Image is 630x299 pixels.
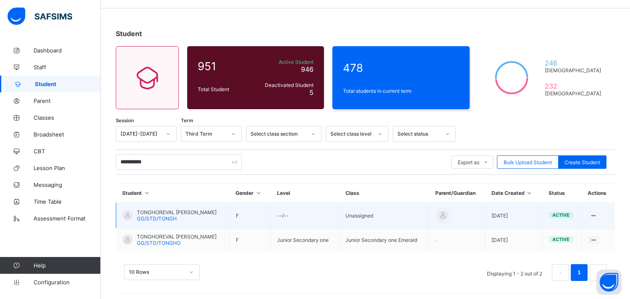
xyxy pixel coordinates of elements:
span: Assessment Format [34,215,101,222]
span: Dashboard [34,47,101,54]
li: 1 [571,264,588,281]
span: CBT [34,148,101,155]
span: 5 [309,88,314,97]
span: Broadsheet [34,131,101,138]
span: active [552,212,570,218]
span: Active Student [254,59,314,65]
span: Term [181,118,193,123]
div: Total Student [196,84,252,94]
th: Status [542,184,581,203]
span: Bulk Upload Student [504,159,552,165]
div: 10 Rows [129,269,184,275]
td: [DATE] [485,228,542,252]
li: Displaying 1 - 2 out of 2 [481,264,549,281]
span: Parent [34,97,101,104]
td: Junior Secondary one Emerald [339,228,429,252]
th: Class [339,184,429,203]
span: Time Table [34,198,101,205]
span: 246 [545,59,604,67]
span: Messaging [34,181,101,188]
button: Open asap [596,270,622,295]
li: 上一页 [552,264,569,281]
a: 1 [575,267,583,278]
i: Sort in Ascending Order [144,190,151,196]
span: Deactivated Student [254,82,314,88]
th: Parent/Guardian [429,184,485,203]
span: Student [116,29,142,38]
div: [DATE]-[DATE] [120,131,161,137]
div: Select status [397,131,440,137]
div: Third Term [186,131,226,137]
td: Junior Secondary one [271,228,339,252]
span: 232 [545,82,604,90]
span: 951 [198,60,250,73]
span: 478 [343,61,459,74]
th: Date Created [485,184,542,203]
button: next page [590,264,606,281]
th: Student [116,184,230,203]
th: Level [271,184,339,203]
button: prev page [552,264,569,281]
td: Unassigned [339,203,429,228]
td: F [229,203,270,228]
li: 下一页 [590,264,606,281]
span: Lesson Plan [34,165,101,171]
span: GG/STD/TONGH [137,215,177,222]
span: 946 [301,65,314,73]
i: Sort in Ascending Order [526,190,533,196]
div: Select class level [330,131,373,137]
img: safsims [8,8,72,25]
span: Create Student [565,159,600,165]
span: [DEMOGRAPHIC_DATA] [545,67,604,73]
th: Gender [229,184,270,203]
span: Total students in current term [343,88,459,94]
span: [DEMOGRAPHIC_DATA] [545,90,604,97]
span: Staff [34,64,101,71]
span: TONGHOREVAL [PERSON_NAME] [137,209,217,215]
td: [DATE] [485,203,542,228]
td: F [229,228,270,252]
span: Configuration [34,279,100,286]
span: TONGHOREVAL [PERSON_NAME] [137,233,217,240]
span: Export as [458,159,479,165]
i: Sort in Ascending Order [255,190,262,196]
span: GG/STD/TONGHO [137,240,180,246]
th: Actions [582,184,615,203]
span: Help [34,262,100,269]
span: Student [35,81,101,87]
td: --/-- [271,203,339,228]
div: Select class section [251,131,306,137]
span: Session [116,118,134,123]
span: active [552,236,570,242]
span: Classes [34,114,101,121]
